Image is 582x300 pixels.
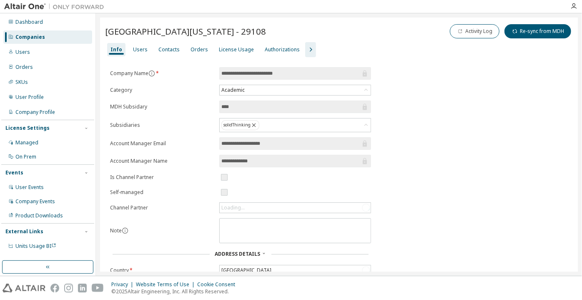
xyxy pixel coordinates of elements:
[221,120,259,130] div: solidThinking
[110,267,214,274] label: Country
[504,24,571,38] button: Re-sync from MDH
[220,85,371,95] div: Academic
[220,266,273,275] div: [GEOGRAPHIC_DATA]
[50,284,59,292] img: facebook.svg
[197,281,240,288] div: Cookie Consent
[220,118,371,132] div: solidThinking
[5,228,43,235] div: External Links
[64,284,73,292] img: instagram.svg
[133,46,148,53] div: Users
[158,46,180,53] div: Contacts
[15,198,55,205] div: Company Events
[15,212,63,219] div: Product Downloads
[136,281,197,288] div: Website Terms of Use
[5,125,50,131] div: License Settings
[15,242,56,250] span: Units Usage BI
[215,250,260,257] span: Address Details
[15,79,28,86] div: SKUs
[105,25,266,37] span: [GEOGRAPHIC_DATA][US_STATE] - 29108
[15,109,55,116] div: Company Profile
[110,189,214,196] label: Self-managed
[15,49,30,55] div: Users
[450,24,499,38] button: Activity Log
[110,70,214,77] label: Company Name
[110,174,214,181] label: Is Channel Partner
[191,46,208,53] div: Orders
[110,103,214,110] label: MDH Subsidary
[15,94,44,101] div: User Profile
[111,281,136,288] div: Privacy
[110,158,214,164] label: Account Manager Name
[110,122,214,129] label: Subsidiaries
[110,46,122,53] div: Info
[15,154,36,160] div: On Prem
[4,3,108,11] img: Altair One
[220,203,371,213] div: Loading...
[111,288,240,295] p: © 2025 Altair Engineering, Inc. All Rights Reserved.
[15,19,43,25] div: Dashboard
[220,86,246,95] div: Academic
[15,34,45,40] div: Companies
[110,87,214,93] label: Category
[5,169,23,176] div: Events
[15,139,38,146] div: Managed
[110,204,214,211] label: Channel Partner
[265,46,300,53] div: Authorizations
[15,64,33,71] div: Orders
[148,70,155,77] button: information
[92,284,104,292] img: youtube.svg
[3,284,45,292] img: altair_logo.svg
[122,227,128,234] button: information
[110,227,122,234] label: Note
[221,204,245,211] div: Loading...
[15,184,44,191] div: User Events
[219,46,254,53] div: License Usage
[78,284,87,292] img: linkedin.svg
[220,265,371,275] div: [GEOGRAPHIC_DATA]
[110,140,214,147] label: Account Manager Email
